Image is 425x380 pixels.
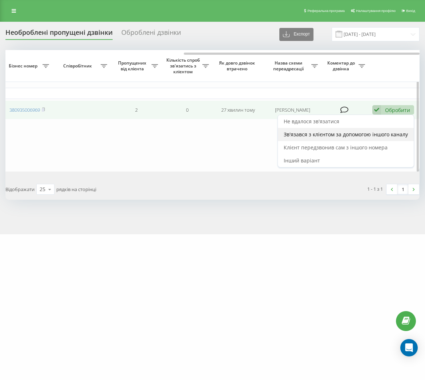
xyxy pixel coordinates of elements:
[397,184,408,194] a: 1
[356,9,396,13] span: Налаштування профілю
[9,107,40,113] a: 380935006969
[385,107,410,113] div: Обробити
[284,144,388,151] span: Клієнт передзвонив сам з іншого номера
[5,186,35,193] span: Відображати
[284,157,320,164] span: Інший варіант
[212,100,263,120] td: 27 хвилин тому
[307,9,345,13] span: Реферальна програма
[284,118,339,125] span: Не вдалося зв'язатися
[40,186,45,193] div: 25
[367,185,383,193] div: 1 - 1 з 1
[111,100,162,120] td: 2
[284,131,408,138] span: Зв'язався з клієнтом за допомогою іншого каналу
[165,57,202,74] span: Кількість спроб зв'язатись з клієнтом
[114,60,151,71] span: Пропущених від клієнта
[56,186,96,193] span: рядків на сторінці
[121,29,181,40] div: Оброблені дзвінки
[406,9,415,13] span: Вихід
[325,60,359,71] span: Коментар до дзвінка
[279,28,313,41] button: Експорт
[400,339,418,356] div: Open Intercom Messenger
[267,60,311,71] span: Назва схеми переадресації
[162,100,212,120] td: 0
[56,63,101,69] span: Співробітник
[263,100,321,120] td: [PERSON_NAME]
[5,63,42,69] span: Бізнес номер
[5,29,113,40] div: Необроблені пропущені дзвінки
[218,60,258,71] span: Як довго дзвінок втрачено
